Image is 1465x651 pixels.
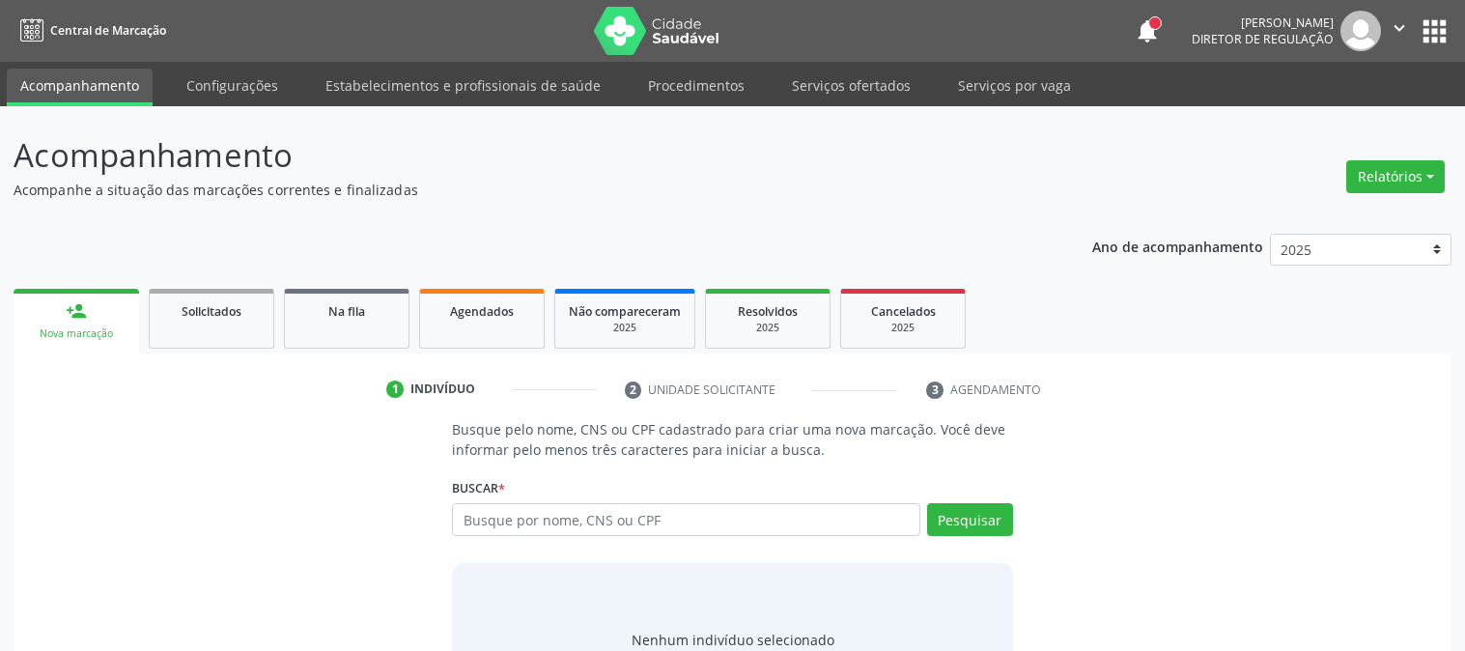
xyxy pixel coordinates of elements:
a: Estabelecimentos e profissionais de saúde [312,69,614,102]
p: Acompanhamento [14,131,1020,180]
div: [PERSON_NAME] [1192,14,1334,31]
button:  [1381,11,1418,51]
div: person_add [66,300,87,322]
img: img [1340,11,1381,51]
span: Solicitados [182,303,241,320]
a: Serviços ofertados [778,69,924,102]
div: Nenhum indivíduo selecionado [632,630,834,650]
input: Busque por nome, CNS ou CPF [452,503,920,536]
a: Serviços por vaga [944,69,1085,102]
p: Busque pelo nome, CNS ou CPF cadastrado para criar uma nova marcação. Você deve informar pelo men... [452,419,1013,460]
span: Não compareceram [569,303,681,320]
span: Na fila [328,303,365,320]
button: Pesquisar [927,503,1013,536]
label: Buscar [452,473,505,503]
div: 2025 [855,321,951,335]
a: Configurações [173,69,292,102]
p: Ano de acompanhamento [1092,234,1263,258]
div: Nova marcação [27,326,126,341]
a: Procedimentos [634,69,758,102]
a: Acompanhamento [7,69,153,106]
button: Relatórios [1346,160,1445,193]
a: Central de Marcação [14,14,166,46]
span: Cancelados [871,303,936,320]
span: Diretor de regulação [1192,31,1334,47]
span: Central de Marcação [50,22,166,39]
button: notifications [1134,17,1161,44]
div: 2025 [569,321,681,335]
span: Agendados [450,303,514,320]
p: Acompanhe a situação das marcações correntes e finalizadas [14,180,1020,200]
i:  [1389,17,1410,39]
span: Resolvidos [738,303,798,320]
div: Indivíduo [410,381,475,398]
div: 2025 [719,321,816,335]
button: apps [1418,14,1451,48]
div: 1 [386,381,404,398]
